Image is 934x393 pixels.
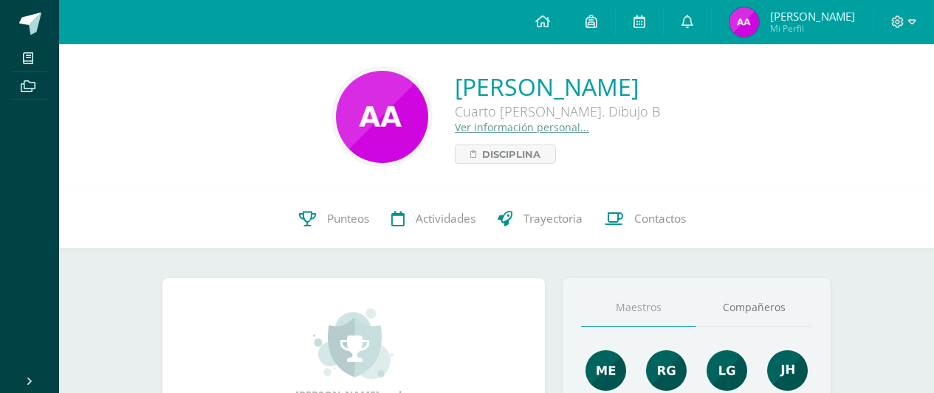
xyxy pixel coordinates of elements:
[581,289,697,327] a: Maestros
[313,307,394,380] img: achievement_small.png
[646,350,687,391] img: c8ce501b50aba4663d5e9c1ec6345694.png
[327,211,369,226] span: Punteos
[482,145,540,163] span: Disciplina
[634,211,686,226] span: Contactos
[336,71,428,163] img: bc37c2377491937e33c1b89bc403a349.png
[523,211,583,226] span: Trayectoria
[288,189,380,248] a: Punteos
[707,350,747,391] img: cd05dac24716e1ad0a13f18e66b2a6d1.png
[729,7,759,37] img: f1b78e7ceb156fc07a120f7561fe39c1.png
[455,71,660,102] a: [PERSON_NAME]
[586,350,626,391] img: 65453557fab290cae8854fbf14c7a1d7.png
[455,145,556,164] a: Disciplina
[770,22,855,35] span: Mi Perfil
[594,189,697,248] a: Contactos
[416,211,475,226] span: Actividades
[696,289,812,327] a: Compañeros
[455,102,660,120] div: Cuarto [PERSON_NAME]. Dibujo B
[767,350,808,391] img: 3dbe72ed89aa2680497b9915784f2ba9.png
[770,9,855,24] span: [PERSON_NAME]
[455,120,589,134] a: Ver información personal...
[380,189,487,248] a: Actividades
[487,189,594,248] a: Trayectoria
